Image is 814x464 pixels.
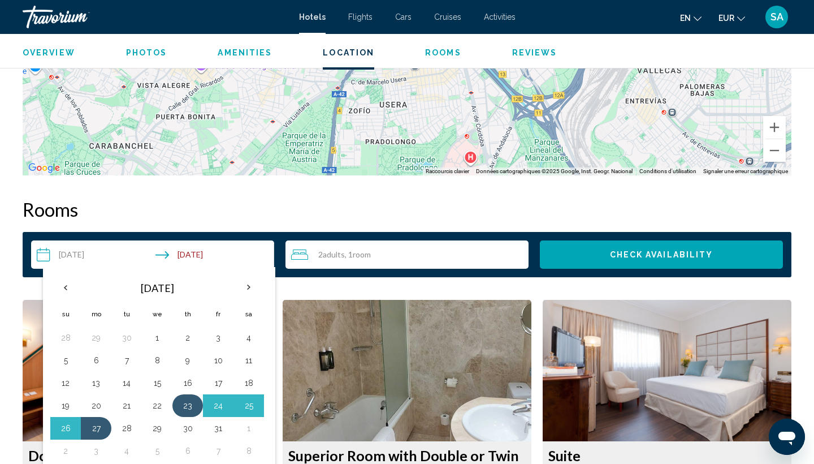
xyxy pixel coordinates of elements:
[240,375,258,391] button: Day 18
[209,398,227,414] button: Day 24
[770,11,783,23] span: SA
[148,420,166,436] button: Day 29
[512,48,557,58] button: Reviews
[769,419,805,455] iframe: Bouton de lancement de la fenêtre de messagerie
[323,48,374,57] span: Location
[610,251,713,260] span: Check Availability
[240,330,258,346] button: Day 4
[148,353,166,368] button: Day 8
[148,375,166,391] button: Day 15
[348,12,373,22] a: Flights
[118,330,136,346] button: Day 30
[50,274,81,300] button: Previous month
[209,330,227,346] button: Day 3
[718,14,734,23] span: EUR
[639,168,696,174] a: Conditions d'utilisation
[240,353,258,368] button: Day 11
[425,48,461,57] span: Rooms
[179,398,197,414] button: Day 23
[285,240,529,269] button: Travelers: 2 adults, 0 children
[680,14,691,23] span: en
[476,168,633,174] span: Données cartographiques ©2025 Google, Inst. Geogr. Nacional
[87,443,105,459] button: Day 3
[23,48,75,57] span: Overview
[763,139,786,162] button: Zoom arrière
[57,375,75,391] button: Day 12
[57,420,75,436] button: Day 26
[31,240,783,269] div: Search widget
[118,420,136,436] button: Day 28
[81,274,233,302] th: [DATE]
[763,116,786,139] button: Zoom avant
[57,398,75,414] button: Day 19
[126,48,167,57] span: Photos
[179,330,197,346] button: Day 2
[209,353,227,368] button: Day 10
[179,443,197,459] button: Day 6
[540,240,783,269] button: Check Availability
[179,375,197,391] button: Day 16
[23,48,75,58] button: Overview
[240,443,258,459] button: Day 8
[148,398,166,414] button: Day 22
[118,375,136,391] button: Day 14
[395,12,412,22] a: Cars
[703,168,788,174] a: Signaler une erreur cartographique
[87,353,105,368] button: Day 6
[218,48,272,58] button: Amenities
[353,250,371,259] span: Room
[28,447,266,464] h3: Double or Twin Bed Room
[512,48,557,57] span: Reviews
[680,10,702,26] button: Change language
[179,420,197,436] button: Day 30
[57,443,75,459] button: Day 2
[179,353,197,368] button: Day 9
[118,443,136,459] button: Day 4
[87,330,105,346] button: Day 29
[543,300,791,441] img: e72af896-92f8-42b8-bbf3-a4cf21d94af9.jpeg
[57,330,75,346] button: Day 28
[87,420,105,436] button: Day 27
[434,12,461,22] a: Cruises
[209,375,227,391] button: Day 17
[25,161,63,175] a: Ouvrir cette zone dans Google Maps (dans une nouvelle fenêtre)
[299,12,326,22] a: Hotels
[209,443,227,459] button: Day 7
[209,420,227,436] button: Day 31
[148,443,166,459] button: Day 5
[118,353,136,368] button: Day 7
[323,48,374,58] button: Location
[23,198,791,221] h2: Rooms
[240,398,258,414] button: Day 25
[240,420,258,436] button: Day 1
[718,10,745,26] button: Change currency
[484,12,516,22] a: Activities
[57,353,75,368] button: Day 5
[323,250,345,259] span: Adults
[87,398,105,414] button: Day 20
[23,300,271,441] img: 003e4b66-dd35-41bf-b89a-2f1072b6777a.jpeg
[318,250,345,259] span: 2
[762,5,791,29] button: User Menu
[148,330,166,346] button: Day 1
[425,48,461,58] button: Rooms
[426,167,469,175] button: Raccourcis clavier
[118,398,136,414] button: Day 21
[126,48,167,58] button: Photos
[87,375,105,391] button: Day 13
[25,161,63,175] img: Google
[31,240,274,269] button: Check-in date: Oct 23, 2025 Check-out date: Oct 27, 2025
[233,274,264,300] button: Next month
[345,250,371,259] span: , 1
[23,6,288,28] a: Travorium
[548,447,786,464] h3: Suite
[283,300,531,441] img: 8325e79d-bab8-4a5c-9bd9-9ef55ff0cd43.jpeg
[218,48,272,57] span: Amenities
